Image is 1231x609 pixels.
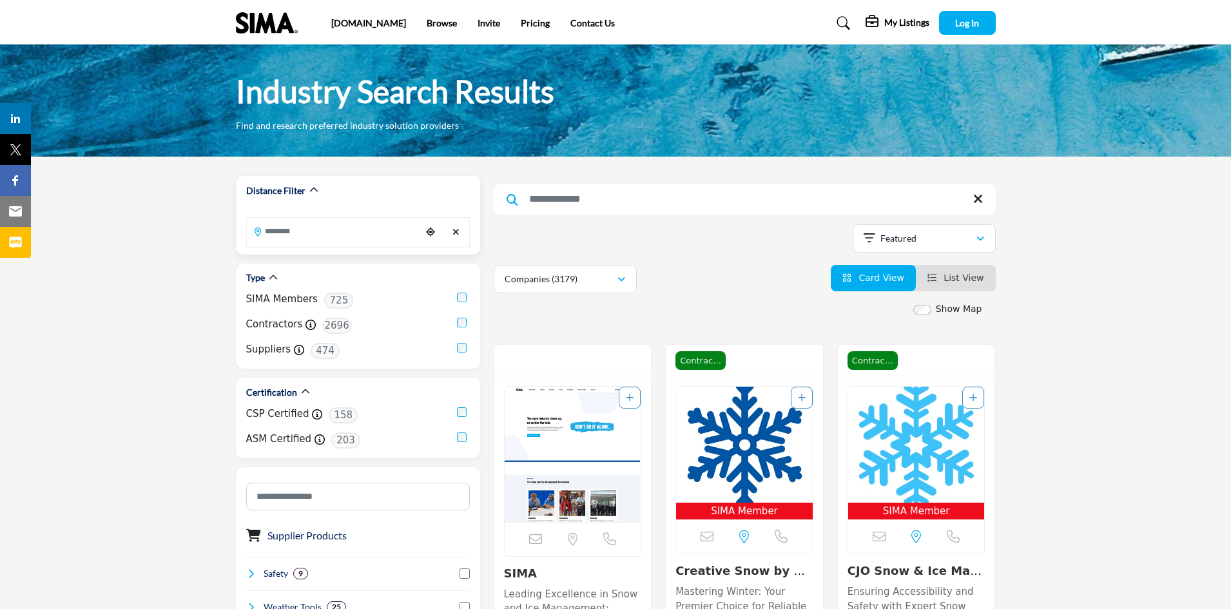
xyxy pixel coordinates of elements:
input: SIMA Members checkbox [457,293,467,302]
div: Clear search location [447,218,466,246]
h3: SIMA [504,566,642,581]
input: Select Safety checkbox [460,568,470,579]
a: SIMA [504,566,538,580]
b: 9 [298,569,303,578]
span: SIMA Member [851,504,982,519]
a: Browse [427,17,457,28]
span: Log In [955,17,979,28]
a: Open Listing in new tab [676,387,813,520]
input: CSP Certified checkbox [457,407,467,417]
a: Open Listing in new tab [848,387,985,520]
a: View Card [842,273,904,283]
label: CSP Certified [246,407,309,421]
span: List View [944,273,984,283]
span: 474 [311,343,340,359]
button: Companies (3179) [494,265,637,293]
h1: Industry Search Results [236,72,554,111]
span: 203 [331,432,360,449]
label: Suppliers [246,342,291,357]
input: Search Category [246,483,470,510]
h2: Type [246,271,265,284]
input: Contractors checkbox [457,318,467,327]
h4: Safety: Safety refers to the measures, practices, and protocols implemented to protect individual... [264,567,288,580]
span: 725 [324,293,353,309]
label: ASM Certified [246,432,312,447]
input: Search Location [247,218,421,244]
li: List View [916,265,996,291]
label: SIMA Members [246,292,318,307]
a: Open Listing in new tab [505,387,641,522]
h2: Distance Filter [246,184,305,197]
img: Creative Snow by Cow Bay Inc. [676,387,813,503]
a: Add To List [798,392,806,403]
p: Find and research preferred industry solution providers [236,119,459,132]
h2: Certification [246,386,297,399]
h3: CJO Snow & Ice Management [848,564,985,578]
input: Search Keyword [494,184,996,215]
button: Featured [853,224,996,253]
a: CJO Snow & Ice Manag... [848,564,982,592]
div: My Listings [866,15,929,31]
span: SIMA Member [679,504,810,519]
input: ASM Certified checkbox [457,432,467,442]
a: [DOMAIN_NAME] [331,17,406,28]
button: Supplier Products [267,528,347,543]
h5: My Listings [884,17,929,28]
a: Creative Snow by Cow... [675,564,810,592]
a: Add To List [969,392,977,403]
img: SIMA [505,387,641,522]
a: Pricing [521,17,550,28]
img: CJO Snow & Ice Management [848,387,985,503]
a: Search [824,13,858,34]
label: Show Map [936,302,982,316]
img: Site Logo [236,12,304,34]
span: 158 [329,407,358,423]
a: Invite [478,17,500,28]
p: Companies (3179) [505,273,577,285]
div: 9 Results For Safety [293,568,308,579]
a: Contact Us [570,17,615,28]
p: Featured [880,232,916,245]
div: Choose your current location [421,218,440,246]
span: 2696 [322,318,351,334]
input: Suppliers checkbox [457,343,467,353]
label: Contractors [246,317,303,332]
span: Contractor [848,351,898,371]
button: Log In [939,11,996,35]
span: Contractor [675,351,726,371]
span: Card View [858,273,904,283]
li: Card View [831,265,916,291]
a: Add To List [626,392,634,403]
h3: Creative Snow by Cow Bay Inc. [675,564,813,578]
a: View List [927,273,984,283]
